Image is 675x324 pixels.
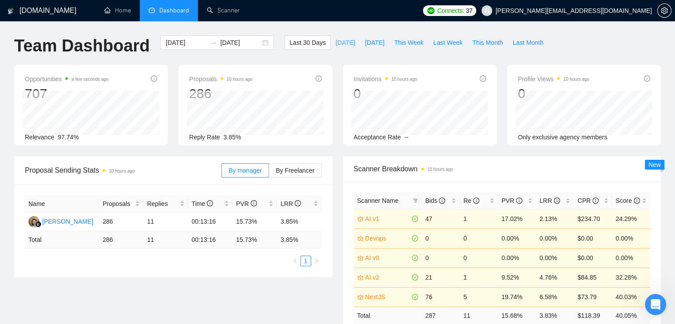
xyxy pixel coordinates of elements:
[209,39,217,46] span: to
[574,248,612,268] td: $0.00
[233,213,277,231] td: 15.73%
[422,268,460,287] td: 21
[151,75,157,82] span: info-circle
[365,292,411,302] a: NextJS
[227,77,253,82] time: 10 hours ago
[563,77,589,82] time: 10 hours ago
[357,197,399,204] span: Scanner Name
[251,200,257,206] span: info-circle
[314,258,319,264] span: right
[188,231,233,249] td: 00:13:16
[354,85,417,102] div: 0
[360,36,389,50] button: [DATE]
[43,11,107,20] p: Active in the last 15m
[645,294,666,315] iframe: Intercom live chat
[28,217,93,225] a: ES[PERSON_NAME]
[109,169,134,174] time: 10 hours ago
[276,167,314,174] span: By Freelancer
[25,134,54,141] span: Relevance
[612,248,650,268] td: 0.00%
[357,274,363,281] span: crown
[412,294,418,300] span: check-circle
[25,5,39,19] img: Profile image for Dima
[357,235,363,241] span: crown
[412,274,418,281] span: check-circle
[498,287,536,307] td: 19.74%
[207,200,213,206] span: info-circle
[657,7,671,14] a: setting
[592,198,599,204] span: info-circle
[425,197,445,204] span: Bids
[501,197,522,204] span: PVR
[460,287,498,307] td: 5
[25,85,109,102] div: 707
[460,307,498,324] td: 11
[289,38,326,47] span: Last 30 Days
[536,307,574,324] td: 3.83 %
[336,38,355,47] span: [DATE]
[657,4,671,18] button: setting
[25,231,99,249] td: Total
[574,307,612,324] td: $ 118.39
[14,256,21,263] button: Emoji picker
[460,229,498,248] td: 0
[460,209,498,229] td: 1
[428,36,467,50] button: Last Week
[536,229,574,248] td: 0.00%
[516,198,522,204] span: info-circle
[513,38,543,47] span: Last Month
[365,273,411,282] a: AI v2
[209,39,217,46] span: swap-right
[99,231,143,249] td: 286
[422,209,460,229] td: 47
[290,256,300,266] li: Previous Page
[159,7,189,14] span: Dashboard
[143,213,188,231] td: 11
[103,199,133,209] span: Proposals
[189,85,253,102] div: 286
[28,216,39,227] img: ES
[8,237,170,253] textarea: Message…
[224,134,241,141] span: 3.85%
[536,209,574,229] td: 2.13%
[612,287,650,307] td: 40.03%
[634,198,640,204] span: info-circle
[14,91,138,265] div: Of course, if your cover letter is overloaded with prompts, it will be a really good chance to ha...
[143,231,188,249] td: 11
[7,86,170,290] div: Dima says…
[612,209,650,229] td: 24.29%
[648,161,661,168] span: New
[354,163,651,174] span: Scanner Breakdown
[467,36,508,50] button: This Month
[365,38,384,47] span: [DATE]
[301,256,311,266] a: 1
[233,231,277,249] td: 15.73 %
[612,268,650,287] td: 32.28%
[574,287,612,307] td: $73.79
[229,167,262,174] span: By manager
[152,253,166,267] button: Send a message…
[365,233,411,243] a: Devops
[25,74,109,84] span: Opportunities
[411,194,420,207] span: filter
[480,75,486,82] span: info-circle
[331,36,360,50] button: [DATE]
[508,36,548,50] button: Last Month
[536,268,574,287] td: 4.76%
[139,4,156,20] button: Home
[8,4,14,18] img: logo
[166,38,206,47] input: Start date
[43,4,61,11] h1: Dima
[277,231,321,249] td: 3.85 %
[427,7,434,14] img: upwork-logo.png
[104,7,131,14] a: homeHome
[518,134,608,141] span: Only exclusive agency members
[472,38,503,47] span: This Month
[427,167,453,172] time: 10 hours ago
[143,195,188,213] th: Replies
[612,229,650,248] td: 0.00%
[365,253,411,263] a: AI v0
[536,287,574,307] td: 6.58%
[300,256,311,266] li: 1
[236,200,257,207] span: PVR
